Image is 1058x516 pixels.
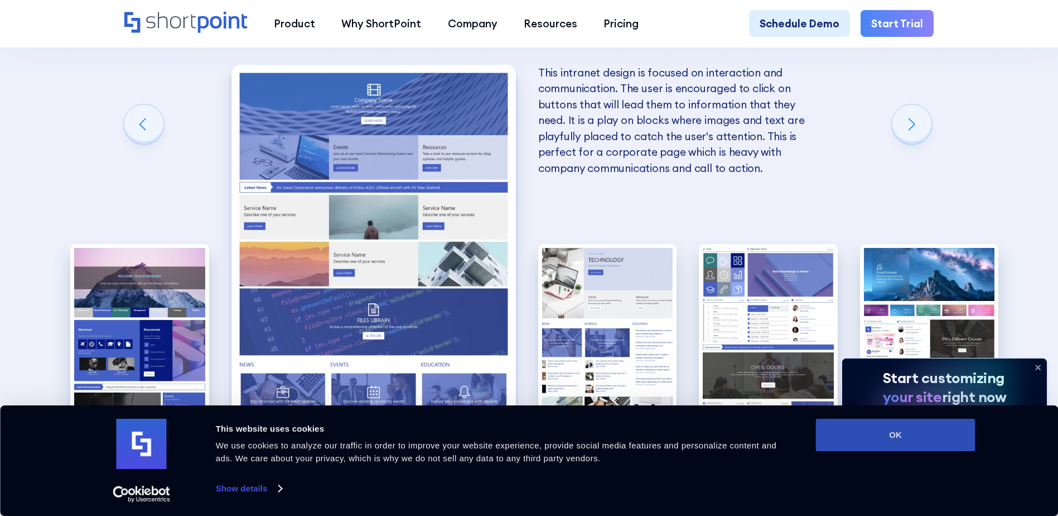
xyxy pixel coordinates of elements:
[591,10,652,36] a: Pricing
[861,10,934,36] a: Start Trial
[860,244,999,414] div: 5 / 5
[538,65,823,176] p: This intranet design is focused on interaction and communication. The user is encouraged to click...
[70,244,209,414] img: Best SharePoint Site Designs
[274,16,315,31] div: Product
[816,419,975,451] button: OK
[892,104,932,145] div: Next slide
[124,104,164,145] div: Previous slide
[749,10,850,36] a: Schedule Demo
[70,244,209,414] div: 1 / 5
[93,486,190,503] a: Usercentrics Cookiebot - opens in a new window
[538,244,677,414] img: Best SharePoint Designs
[124,12,248,35] a: Home
[260,10,328,36] a: Product
[510,10,590,36] a: Resources
[603,16,639,31] div: Pricing
[699,244,838,414] div: 4 / 5
[216,480,282,497] a: Show details
[341,16,421,31] div: Why ShortPoint
[328,10,434,36] a: Why ShortPoint
[434,10,510,36] a: Company
[216,422,791,436] div: This website uses cookies
[524,16,577,31] div: Resources
[538,244,677,414] div: 3 / 5
[117,419,167,469] img: logo
[699,244,838,414] img: Best SharePoint Intranet Examples
[448,16,497,31] div: Company
[231,65,516,414] div: 2 / 5
[216,441,777,463] span: We use cookies to analyze our traffic in order to improve your website experience, provide social...
[860,244,999,414] img: Best SharePoint Intranet Site Designs
[231,65,516,414] img: Best SharePoint Intranet Sites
